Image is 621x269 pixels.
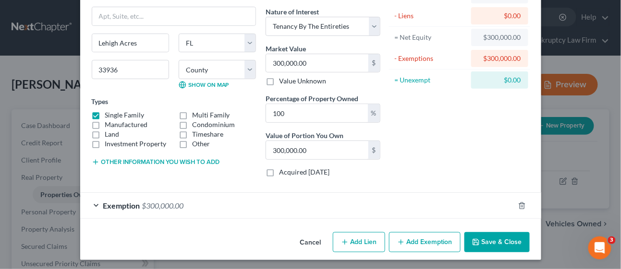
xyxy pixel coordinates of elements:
[105,110,145,120] label: Single Family
[92,34,169,52] input: Enter city...
[588,236,611,259] iframe: Intercom live chat
[395,33,467,42] div: = Net Equity
[266,130,343,140] label: Value of Portion You Own
[479,75,521,85] div: $0.00
[192,139,210,149] label: Other
[395,11,467,21] div: - Liens
[179,81,229,89] a: Show on Map
[479,33,521,42] div: $300,000.00
[266,104,368,122] input: 0.00
[368,54,380,72] div: $
[333,232,385,252] button: Add Lien
[192,110,230,120] label: Multi Family
[92,60,169,79] input: Enter zip...
[103,201,140,210] span: Exemption
[368,141,380,159] div: $
[105,120,148,129] label: Manufactured
[266,44,306,54] label: Market Value
[92,7,256,25] input: Apt, Suite, etc...
[279,76,326,86] label: Value Unknown
[92,158,220,166] button: Other information you wish to add
[266,54,368,72] input: 0.00
[142,201,184,210] span: $300,000.00
[105,129,120,139] label: Land
[192,129,223,139] label: Timeshare
[389,232,461,252] button: Add Exemption
[479,11,521,21] div: $0.00
[608,236,616,244] span: 3
[266,141,368,159] input: 0.00
[92,96,109,106] label: Types
[395,54,467,63] div: - Exemptions
[368,104,380,122] div: %
[395,75,467,85] div: = Unexempt
[192,120,235,129] label: Condominium
[279,167,329,177] label: Acquired [DATE]
[479,54,521,63] div: $300,000.00
[266,7,319,17] label: Nature of Interest
[464,232,530,252] button: Save & Close
[292,233,329,252] button: Cancel
[105,139,167,149] label: Investment Property
[266,94,358,104] label: Percentage of Property Owned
